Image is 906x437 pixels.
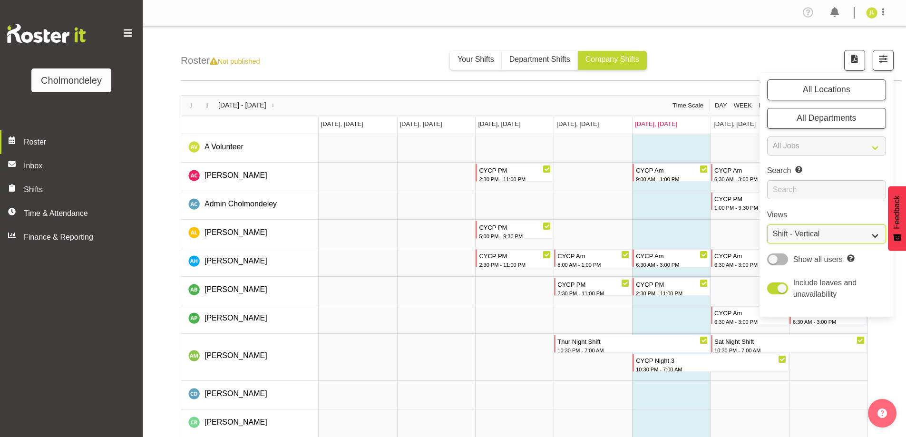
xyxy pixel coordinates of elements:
[183,96,199,116] div: previous period
[671,101,705,110] button: Time Scale
[635,120,677,127] span: [DATE], [DATE]
[758,101,796,110] span: Fortnight
[215,96,281,116] div: October 06 - 12, 2025
[888,186,906,251] button: Feedback - Show survey
[793,279,857,298] span: Include leaves and unavailability
[205,285,267,293] span: [PERSON_NAME]
[479,232,551,241] div: 5:00 PM - 9:30 PM
[714,346,865,355] div: 10:30 PM - 7:00 AM
[509,55,570,63] span: Department Shifts
[793,255,843,263] span: Show all users
[797,113,856,123] span: All Departments
[205,351,267,359] span: [PERSON_NAME]
[636,164,708,175] div: CYCP Am
[205,417,267,428] a: [PERSON_NAME]
[205,171,267,179] span: [PERSON_NAME]
[450,51,502,70] button: Your Shifts
[556,120,599,127] span: [DATE], [DATE]
[479,164,551,175] div: CYCP PM
[636,175,708,184] div: 9:00 AM - 1:00 PM
[636,278,708,290] div: CYCP PM
[714,164,786,175] div: CYCP Am
[714,307,786,318] div: CYCP Am
[713,101,729,110] button: Timeline Day
[636,354,786,366] div: CYCP Night 3
[205,141,244,153] a: A Volunteer
[636,289,708,298] div: 2:30 PM - 11:00 PM
[636,365,786,374] div: 10:30 PM - 7:00 AM
[321,120,363,127] span: [DATE], [DATE]
[767,79,886,100] button: All Locations
[557,335,708,347] div: Thur Night Shift
[502,51,578,70] button: Department Shifts
[636,250,708,261] div: CYCP Am
[217,100,280,110] button: October 2025
[891,195,903,229] span: Feedback
[793,318,865,326] div: 6:30 AM - 3:00 PM
[217,100,267,110] span: [DATE] - [DATE]
[201,100,214,110] button: Next
[557,250,629,261] div: CYCP Am
[181,381,319,409] td: Camille Davidson resource
[181,191,319,220] td: Admin Cholmondeley resource
[400,120,442,127] span: [DATE], [DATE]
[205,284,267,295] a: [PERSON_NAME]
[185,100,197,110] button: Previous
[476,221,553,239] div: Alexandra Landolt"s event - CYCP PM Begin From Wednesday, October 8, 2025 at 5:00:00 PM GMT+13:00...
[636,261,708,269] div: 6:30 AM - 3:00 PM
[633,278,710,296] div: Ally Brown"s event - CYCP PM Begin From Friday, October 10, 2025 at 2:30:00 PM GMT+13:00 Ends At ...
[7,24,86,43] img: Rosterit website logo
[711,306,789,324] div: Amelie Paroll"s event - CYCP Am Begin From Saturday, October 11, 2025 at 6:30:00 AM GMT+13:00 End...
[757,101,796,110] button: Fortnight
[458,55,494,63] span: Your Shifts
[767,108,886,129] button: All Departments
[557,261,629,269] div: 8:00 AM - 1:00 PM
[210,58,260,65] span: Not published
[181,305,319,334] td: Amelie Paroll resource
[557,278,629,290] div: CYCP PM
[205,388,267,399] a: [PERSON_NAME]
[205,198,277,210] a: Admin Cholmondeley
[181,248,319,277] td: Alexzarn Harmer resource
[714,175,786,184] div: 6:30 AM - 3:00 PM
[181,163,319,191] td: Abigail Chessum resource
[24,232,124,243] span: Finance & Reporting
[672,101,704,110] span: Time Scale
[205,228,267,236] span: [PERSON_NAME]
[205,418,267,426] span: [PERSON_NAME]
[711,164,789,182] div: Abigail Chessum"s event - CYCP Am Begin From Saturday, October 11, 2025 at 6:30:00 AM GMT+13:00 E...
[205,350,267,361] a: [PERSON_NAME]
[24,136,138,148] span: Roster
[478,120,520,127] span: [DATE], [DATE]
[711,192,789,210] div: Admin Cholmondeley"s event - CYCP PM Begin From Saturday, October 11, 2025 at 1:00:00 PM GMT+13:0...
[767,180,886,199] input: Search
[205,389,267,398] span: [PERSON_NAME]
[767,209,886,221] label: Views
[557,346,708,355] div: 10:30 PM - 7:00 AM
[199,96,215,116] div: next period
[714,318,786,326] div: 6:30 AM - 3:00 PM
[557,289,629,298] div: 2:30 PM - 11:00 PM
[714,204,786,212] div: 1:00 PM - 9:30 PM
[866,7,877,19] img: jay-lowe9524.jpg
[585,55,639,63] span: Company Shifts
[476,164,553,182] div: Abigail Chessum"s event - CYCP PM Begin From Wednesday, October 8, 2025 at 2:30:00 PM GMT+13:00 E...
[205,312,267,324] a: [PERSON_NAME]
[554,335,710,353] div: Andrea McMurray"s event - Thur Night Shift Begin From Thursday, October 9, 2025 at 10:30:00 PM GM...
[714,261,786,269] div: 6:30 AM - 3:00 PM
[633,164,710,182] div: Abigail Chessum"s event - CYCP Am Begin From Friday, October 10, 2025 at 9:00:00 AM GMT+13:00 End...
[633,354,789,372] div: Andrea McMurray"s event - CYCP Night 3 Begin From Friday, October 10, 2025 at 10:30:00 PM GMT+13:...
[181,134,319,163] td: A Volunteer resource
[181,220,319,248] td: Alexandra Landolt resource
[181,53,260,68] h4: Roster
[181,277,319,305] td: Ally Brown resource
[732,101,753,110] button: Timeline Week
[24,208,124,219] span: Time & Attendance
[479,250,551,261] div: CYCP PM
[24,160,138,172] span: Inbox
[711,335,867,353] div: Andrea McMurray"s event - Sat Night Shift Begin From Saturday, October 11, 2025 at 10:30:00 PM GM...
[205,200,277,208] span: Admin Cholmondeley
[24,184,124,195] span: Shifts
[479,261,551,269] div: 2:30 PM - 11:00 PM
[578,51,647,70] button: Company Shifts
